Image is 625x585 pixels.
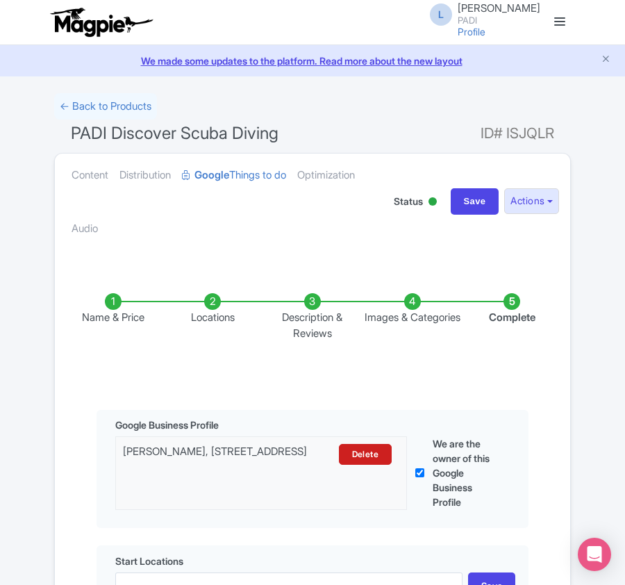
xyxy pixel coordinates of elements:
[394,194,423,208] span: Status
[430,3,452,26] span: L
[123,444,331,465] div: [PERSON_NAME], [STREET_ADDRESS]
[194,167,229,183] strong: Google
[422,3,540,25] a: L [PERSON_NAME] PADI
[63,293,163,341] li: Name & Price
[504,188,559,214] button: Actions
[115,554,183,568] span: Start Locations
[601,52,611,68] button: Close announcement
[163,293,263,341] li: Locations
[462,293,562,341] li: Complete
[115,418,219,432] span: Google Business Profile
[451,188,499,215] input: Save
[119,154,171,197] a: Distribution
[362,293,462,341] li: Images & Categories
[262,293,362,341] li: Description & Reviews
[72,154,108,197] a: Content
[426,192,440,213] div: Active
[47,7,155,38] img: logo-ab69f6fb50320c5b225c76a69d11143b.png
[433,436,497,509] label: We are the owner of this Google Business Profile
[578,538,611,571] div: Open Intercom Messenger
[8,53,617,68] a: We made some updates to the platform. Read more about the new layout
[339,444,392,465] a: Delete
[182,154,286,197] a: GoogleThings to do
[458,1,540,15] span: [PERSON_NAME]
[72,207,98,251] a: Audio
[481,120,554,147] span: ID# ISJQLR
[54,93,157,120] a: ← Back to Products
[297,154,355,197] a: Optimization
[458,26,485,38] a: Profile
[71,123,278,143] span: PADI Discover Scuba Diving
[458,16,540,25] small: PADI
